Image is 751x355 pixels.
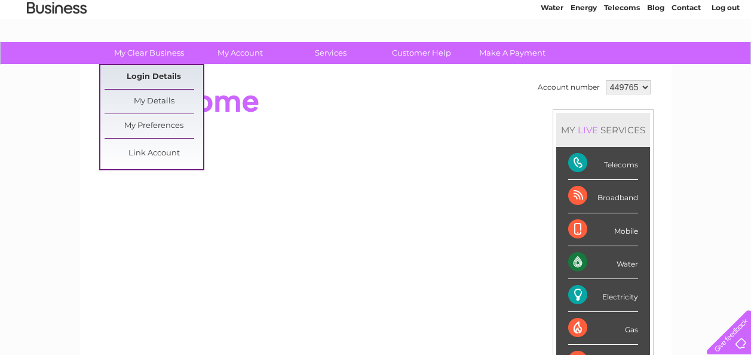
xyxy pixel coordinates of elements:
[94,7,658,58] div: Clear Business is a trading name of Verastar Limited (registered in [GEOGRAPHIC_DATA] No. 3667643...
[463,42,562,64] a: Make A Payment
[672,51,701,60] a: Contact
[568,147,638,180] div: Telecoms
[372,42,471,64] a: Customer Help
[100,42,198,64] a: My Clear Business
[556,113,650,147] div: MY SERVICES
[191,42,289,64] a: My Account
[575,124,600,136] div: LIVE
[526,6,608,21] a: 0333 014 3131
[281,42,380,64] a: Services
[568,213,638,246] div: Mobile
[105,142,203,166] a: Link Account
[541,51,563,60] a: Water
[568,312,638,345] div: Gas
[535,77,603,97] td: Account number
[105,114,203,138] a: My Preferences
[712,51,740,60] a: Log out
[105,65,203,89] a: Login Details
[604,51,640,60] a: Telecoms
[26,31,87,68] img: logo.png
[105,90,203,114] a: My Details
[571,51,597,60] a: Energy
[568,180,638,213] div: Broadband
[647,51,664,60] a: Blog
[568,279,638,312] div: Electricity
[568,246,638,279] div: Water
